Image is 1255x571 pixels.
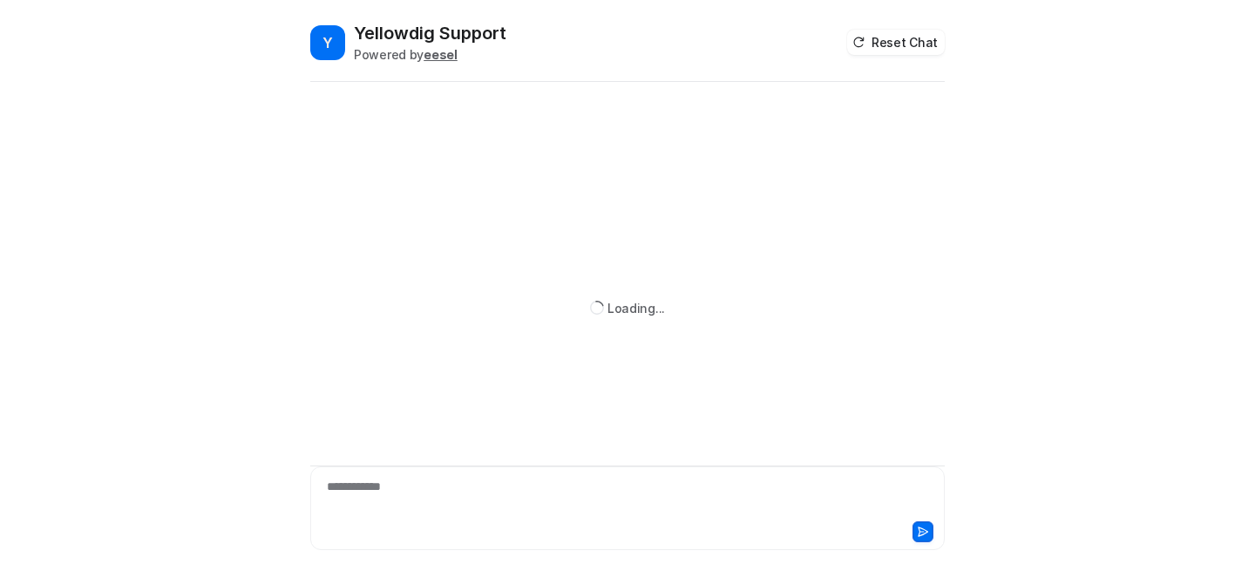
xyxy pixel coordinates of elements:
[847,30,945,55] button: Reset Chat
[310,25,345,60] span: Y
[424,47,458,62] b: eesel
[354,45,506,64] div: Powered by
[354,21,506,45] h2: Yellowdig Support
[607,299,665,317] div: Loading...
